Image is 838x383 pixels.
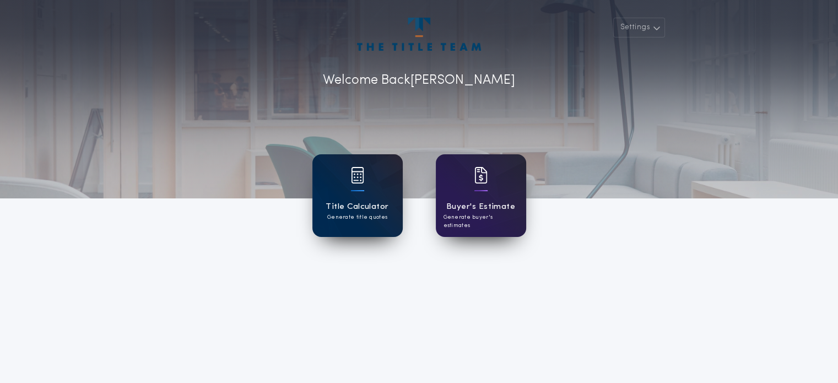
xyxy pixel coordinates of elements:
h1: Title Calculator [326,201,388,213]
button: Settings [613,18,665,37]
p: Generate buyer's estimates [444,213,518,230]
a: card iconBuyer's EstimateGenerate buyer's estimates [436,154,526,237]
p: Generate title quotes [327,213,387,222]
img: card icon [351,167,364,184]
img: account-logo [357,18,480,51]
a: card iconTitle CalculatorGenerate title quotes [312,154,403,237]
img: card icon [474,167,488,184]
p: Welcome Back [PERSON_NAME] [323,71,515,90]
h1: Buyer's Estimate [446,201,515,213]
